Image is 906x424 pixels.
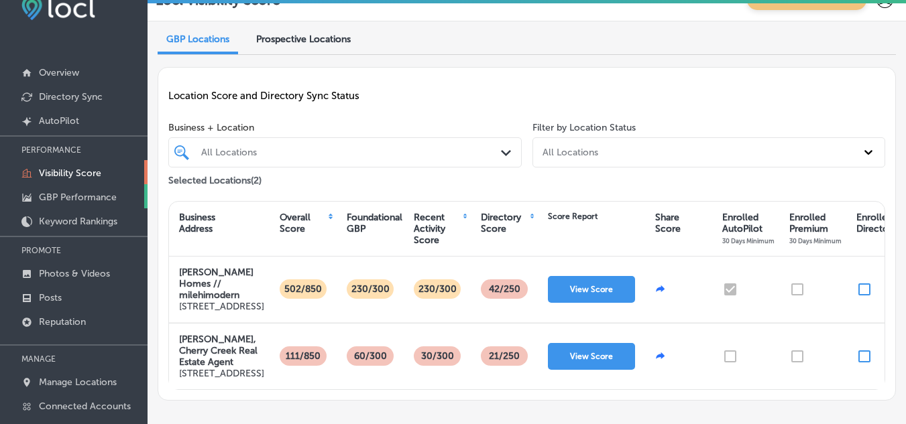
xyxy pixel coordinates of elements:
[485,279,524,299] p: 42 /250
[655,212,681,234] div: Share Score
[39,167,101,179] p: Visibility Score
[166,33,229,45] span: GBP Locations
[39,216,117,227] p: Keyword Rankings
[179,212,215,234] div: Business Address
[39,292,62,303] p: Posts
[789,237,842,244] span: 30 Days Minimum
[39,67,79,78] p: Overview
[39,192,117,203] p: GBP Performance
[168,122,522,133] span: Business + Location
[481,212,528,234] div: Directory Score
[168,169,262,186] p: Selected Locations ( 2 )
[347,279,394,299] p: 230/300
[722,237,775,244] span: 30 Days Minimum
[548,343,635,370] button: View Score
[548,212,598,221] div: Score Report
[201,147,502,158] div: All Locations
[39,316,86,328] p: Reputation
[543,147,598,158] div: All Locations
[39,376,117,388] p: Manage Locations
[347,212,402,234] div: Foundational GBP
[282,346,325,366] p: 111/850
[179,301,264,312] p: [STREET_ADDRESS]
[39,268,110,279] p: Photos & Videos
[350,346,391,366] p: 60/300
[39,91,103,102] p: Directory Sync
[39,115,79,127] p: AutoPilot
[179,267,253,301] strong: [PERSON_NAME] Homes // milehimodern
[168,90,885,102] p: Location Score and Directory Sync Status
[722,212,775,246] div: Enrolled AutoPilot
[485,346,524,366] p: 21 /250
[789,212,842,246] div: Enrolled Premium
[179,368,264,379] p: [STREET_ADDRESS]
[256,33,351,45] span: Prospective Locations
[417,346,458,366] p: 30/300
[280,212,327,234] div: Overall Score
[179,334,258,368] strong: [PERSON_NAME], Cherry Creek Real Estate Agent
[414,279,461,299] p: 230/300
[548,276,635,303] button: View Score
[414,212,461,246] div: Recent Activity Score
[39,401,131,412] p: Connected Accounts
[532,122,636,133] label: Filter by Location Status
[280,279,326,299] p: 502/850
